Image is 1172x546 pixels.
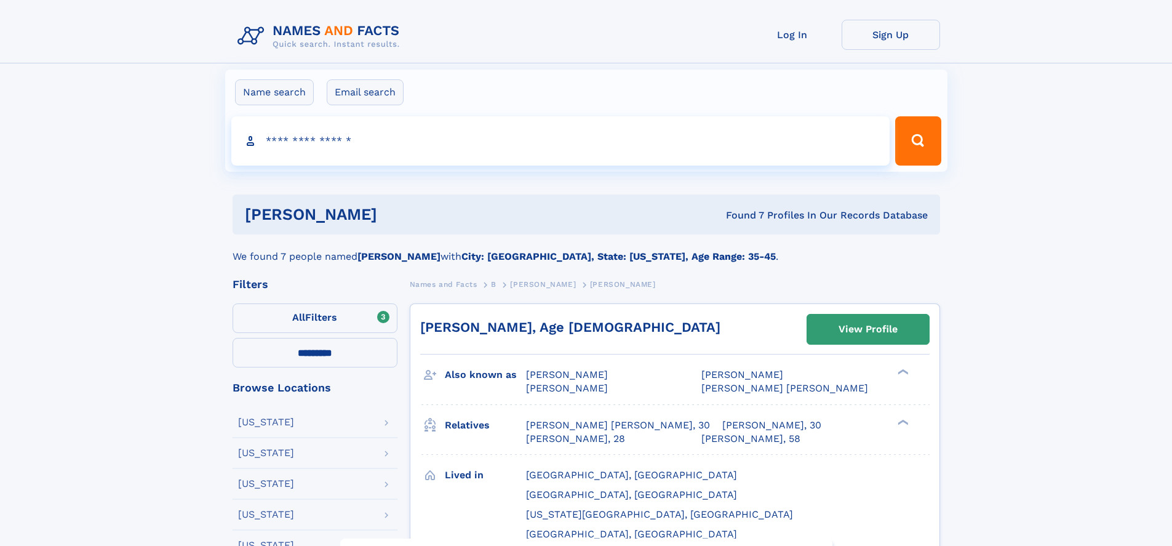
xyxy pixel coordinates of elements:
[410,276,477,292] a: Names and Facts
[526,508,793,520] span: [US_STATE][GEOGRAPHIC_DATA], [GEOGRAPHIC_DATA]
[839,315,898,343] div: View Profile
[842,20,940,50] a: Sign Up
[233,279,397,290] div: Filters
[445,465,526,486] h3: Lived in
[895,418,909,426] div: ❯
[233,235,940,264] div: We found 7 people named with .
[491,280,496,289] span: B
[420,319,720,335] a: [PERSON_NAME], Age [DEMOGRAPHIC_DATA]
[510,276,576,292] a: [PERSON_NAME]
[526,432,625,446] a: [PERSON_NAME], 28
[233,382,397,393] div: Browse Locations
[807,315,929,344] a: View Profile
[238,510,294,520] div: [US_STATE]
[357,251,440,262] b: [PERSON_NAME]
[526,489,737,500] span: [GEOGRAPHIC_DATA], [GEOGRAPHIC_DATA]
[245,207,552,222] h1: [PERSON_NAME]
[445,415,526,436] h3: Relatives
[701,432,800,446] a: [PERSON_NAME], 58
[292,311,305,323] span: All
[238,417,294,427] div: [US_STATE]
[233,20,410,53] img: Logo Names and Facts
[445,364,526,385] h3: Also known as
[722,419,821,432] a: [PERSON_NAME], 30
[526,528,737,540] span: [GEOGRAPHIC_DATA], [GEOGRAPHIC_DATA]
[701,382,868,394] span: [PERSON_NAME] [PERSON_NAME]
[231,116,890,166] input: search input
[895,368,909,376] div: ❯
[526,419,710,432] a: [PERSON_NAME] [PERSON_NAME], 30
[743,20,842,50] a: Log In
[327,79,404,105] label: Email search
[526,469,737,481] span: [GEOGRAPHIC_DATA], [GEOGRAPHIC_DATA]
[510,280,576,289] span: [PERSON_NAME]
[233,303,397,333] label: Filters
[238,448,294,458] div: [US_STATE]
[461,251,776,262] b: City: [GEOGRAPHIC_DATA], State: [US_STATE], Age Range: 35-45
[701,369,783,380] span: [PERSON_NAME]
[491,276,496,292] a: B
[526,382,608,394] span: [PERSON_NAME]
[526,369,608,380] span: [PERSON_NAME]
[235,79,314,105] label: Name search
[895,116,941,166] button: Search Button
[590,280,656,289] span: [PERSON_NAME]
[551,209,928,222] div: Found 7 Profiles In Our Records Database
[238,479,294,489] div: [US_STATE]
